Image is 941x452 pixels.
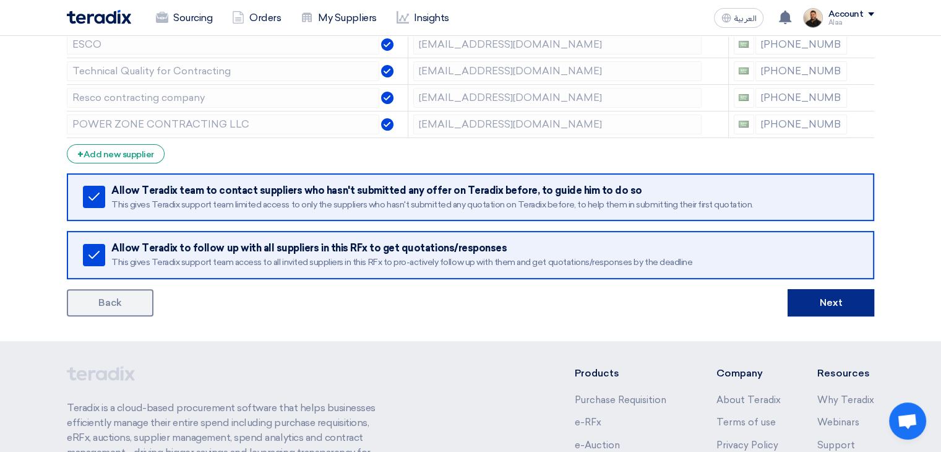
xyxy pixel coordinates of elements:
[413,61,702,81] input: Email
[146,4,222,32] a: Sourcing
[67,35,379,54] input: Supplier Name
[413,115,702,134] input: Email
[828,19,874,26] div: Alaa
[817,366,874,381] li: Resources
[413,88,702,108] input: Email
[788,289,874,316] button: Next
[575,440,620,451] a: e-Auction
[817,440,855,451] a: Support
[381,65,393,77] img: Verified Account
[111,257,857,268] div: This gives Teradix support team access to all invited suppliers in this RFx to pro-actively follo...
[716,417,775,428] a: Terms of use
[828,9,863,20] div: Account
[716,394,780,406] a: About Teradix
[381,118,393,131] img: Verified Account
[111,199,857,211] div: This gives Teradix support team limited access to only the suppliers who hasn't submitted any quo...
[716,440,778,451] a: Privacy Policy
[575,366,679,381] li: Products
[381,92,393,104] img: Verified Account
[381,38,393,51] img: Verified Account
[413,35,702,54] input: Email
[67,10,131,24] img: Teradix logo
[575,417,601,428] a: e-RFx
[734,14,756,23] span: العربية
[67,61,379,81] input: Supplier Name
[387,4,459,32] a: Insights
[222,4,291,32] a: Orders
[67,115,379,134] input: Supplier Name
[889,402,926,440] div: Open chat
[803,8,823,28] img: MAA_1717931611039.JPG
[817,394,874,406] a: Why Teradix
[67,88,379,108] input: Supplier Name
[575,394,666,406] a: Purchase Requisition
[291,4,386,32] a: My Suppliers
[77,149,84,160] span: +
[716,366,780,381] li: Company
[714,8,763,28] button: العربية
[111,242,857,254] div: Allow Teradix to follow up with all suppliers in this RFx to get quotations/responses
[111,185,857,197] div: Allow Teradix team to contact suppliers who hasn't submitted any offer on Teradix before, to guid...
[67,144,165,163] div: Add new supplier
[67,289,153,316] a: Back
[817,417,859,428] a: Webinars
